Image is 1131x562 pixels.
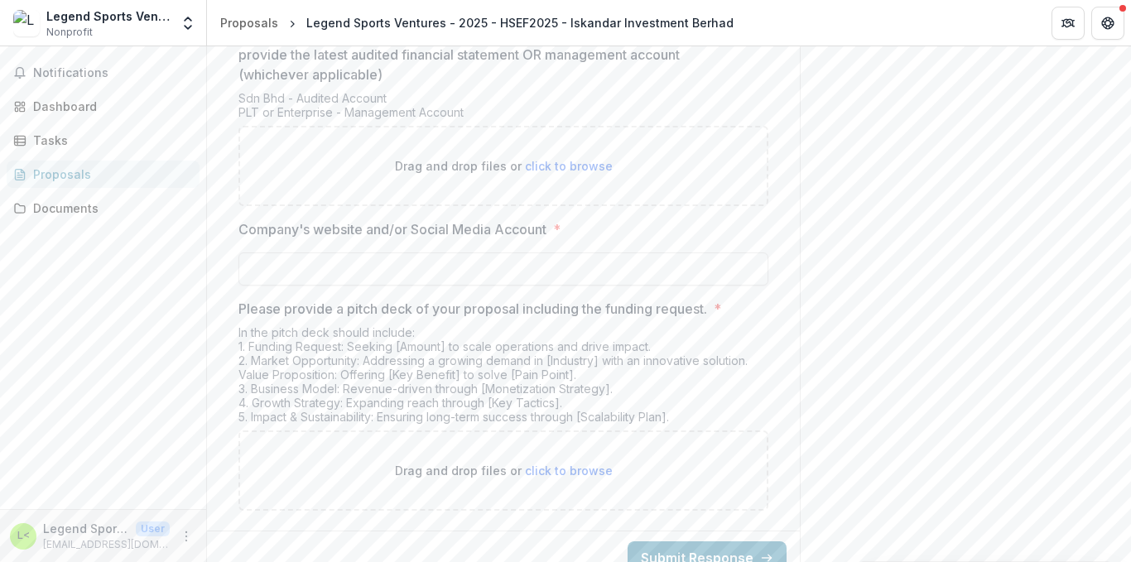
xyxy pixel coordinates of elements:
p: User [136,521,170,536]
nav: breadcrumb [214,11,740,35]
div: Legend Sports Ventures [46,7,170,25]
p: Drag and drop files or [395,462,613,479]
div: Proposals [220,14,278,31]
p: Company's website and/or Social Media Account [238,219,546,239]
p: Please provide a pitch deck of your proposal including the funding request. [238,299,707,319]
span: Notifications [33,66,193,80]
span: click to browse [525,159,613,173]
p: Legend Sports <[EMAIL_ADDRESS][DOMAIN_NAME]> [43,520,129,537]
span: click to browse [525,464,613,478]
div: Legend Sports Ventures - 2025 - HSEF2025 - Iskandar Investment Berhad [306,14,734,31]
div: Tasks [33,132,186,149]
div: In the pitch deck should include: 1. Funding Request: Seeking [Amount] to scale operations and dr... [238,325,768,430]
button: Open entity switcher [176,7,200,40]
button: Partners [1052,7,1085,40]
img: Legend Sports Ventures [13,10,40,36]
button: Get Help [1091,7,1124,40]
div: Legend Sports <legendsportsventures@gmail.com> [17,531,30,541]
div: Dashboard [33,98,186,115]
div: Proposals [33,166,186,183]
a: Proposals [7,161,200,188]
div: Sdn Bhd - Audited Account PLT or Enterprise - Management Account [238,91,768,126]
button: More [176,526,196,546]
a: Dashboard [7,93,200,120]
button: Notifications [7,60,200,86]
p: Last two years of annual revenue generated from products/services. Please provide the latest audi... [238,25,744,84]
div: Documents [33,199,186,217]
p: [EMAIL_ADDRESS][DOMAIN_NAME] [43,537,170,552]
p: Drag and drop files or [395,157,613,175]
a: Tasks [7,127,200,154]
a: Proposals [214,11,285,35]
span: Nonprofit [46,25,93,40]
a: Documents [7,195,200,222]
